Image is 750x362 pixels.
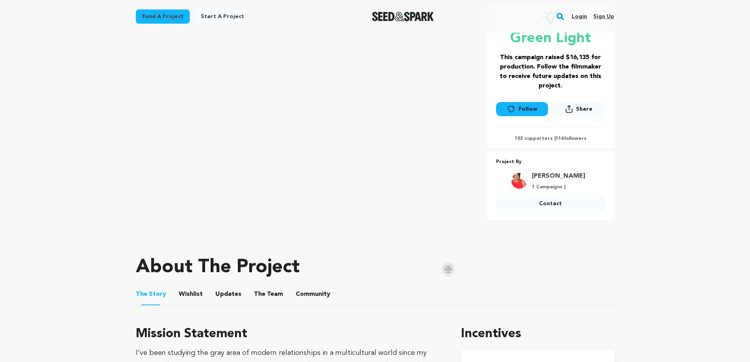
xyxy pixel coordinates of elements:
a: Fund a project [136,9,190,24]
a: Start a project [194,9,250,24]
a: Sign up [593,10,614,23]
span: Share [576,105,593,113]
p: Project By [496,158,605,167]
span: The [254,290,265,299]
h1: About The Project [136,258,300,277]
span: Story [136,290,166,299]
p: 1 Campaigns | [532,184,585,190]
span: The [136,290,147,299]
img: Seed&Spark Logo Dark Mode [372,12,434,21]
a: Goto Lisa Steadman profile [532,171,585,181]
img: Seed&Spark Instagram Icon [441,263,455,276]
span: Community [296,290,330,299]
a: Contact [496,197,605,211]
a: Follow [496,102,548,116]
img: picture.jpeg [511,173,527,189]
button: Share [553,102,605,116]
h3: Mission Statement [136,325,443,343]
span: Updates [215,290,241,299]
a: Seed&Spark Homepage [372,12,434,21]
span: 116 [556,136,564,141]
span: Team [254,290,283,299]
span: Share [553,102,605,119]
h3: This campaign raised $16,135 for production. Follow the filmmaker to receive future updates on th... [496,53,605,91]
p: 102 supporters | followers [496,136,605,142]
span: Wishlist [179,290,203,299]
a: Login [572,10,587,23]
h1: Incentives [461,325,614,343]
p: Green Light [496,31,605,46]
